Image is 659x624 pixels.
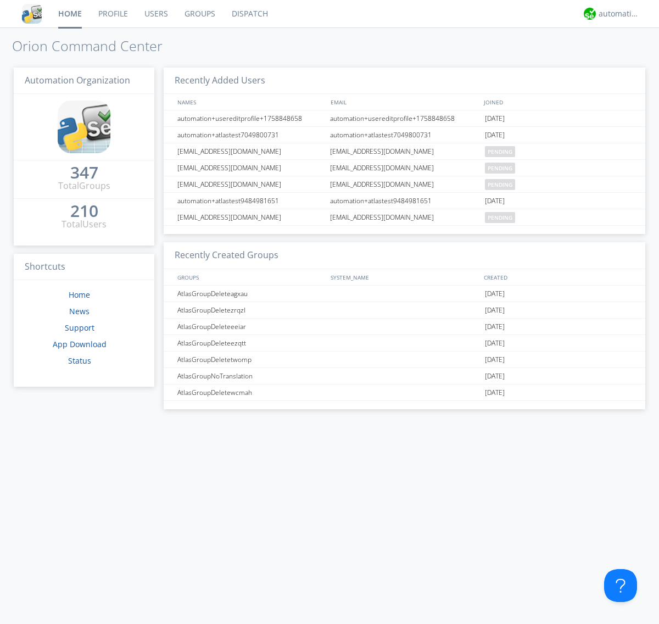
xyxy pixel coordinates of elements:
[584,8,596,20] img: d2d01cd9b4174d08988066c6d424eccd
[481,269,635,285] div: CREATED
[53,339,107,349] a: App Download
[164,385,645,401] a: AtlasGroupDeletewcmah[DATE]
[175,352,327,367] div: AtlasGroupDeletetwomp
[164,286,645,302] a: AtlasGroupDeleteagxau[DATE]
[175,143,327,159] div: [EMAIL_ADDRESS][DOMAIN_NAME]
[164,335,645,352] a: AtlasGroupDeleteezqtt[DATE]
[164,352,645,368] a: AtlasGroupDeletetwomp[DATE]
[164,68,645,94] h3: Recently Added Users
[175,368,327,384] div: AtlasGroupNoTranslation
[327,160,482,176] div: [EMAIL_ADDRESS][DOMAIN_NAME]
[485,286,505,302] span: [DATE]
[328,94,481,110] div: EMAIL
[22,4,42,24] img: cddb5a64eb264b2086981ab96f4c1ba7
[175,319,327,335] div: AtlasGroupDeleteeeiar
[164,319,645,335] a: AtlasGroupDeleteeeiar[DATE]
[164,193,645,209] a: automation+atlastest9484981651automation+atlastest9484981651[DATE]
[328,269,481,285] div: SYSTEM_NAME
[58,101,110,153] img: cddb5a64eb264b2086981ab96f4c1ba7
[485,352,505,368] span: [DATE]
[327,143,482,159] div: [EMAIL_ADDRESS][DOMAIN_NAME]
[175,335,327,351] div: AtlasGroupDeleteezqtt
[175,160,327,176] div: [EMAIL_ADDRESS][DOMAIN_NAME]
[175,110,327,126] div: automation+usereditprofile+1758848658
[62,218,107,231] div: Total Users
[175,286,327,302] div: AtlasGroupDeleteagxau
[175,302,327,318] div: AtlasGroupDeletezrqzl
[58,180,110,192] div: Total Groups
[70,205,98,216] div: 210
[485,368,505,385] span: [DATE]
[485,319,505,335] span: [DATE]
[175,193,327,209] div: automation+atlastest9484981651
[327,193,482,209] div: automation+atlastest9484981651
[14,254,154,281] h3: Shortcuts
[70,205,98,218] a: 210
[327,176,482,192] div: [EMAIL_ADDRESS][DOMAIN_NAME]
[25,74,130,86] span: Automation Organization
[175,209,327,225] div: [EMAIL_ADDRESS][DOMAIN_NAME]
[65,322,94,333] a: Support
[175,269,325,285] div: GROUPS
[599,8,640,19] div: automation+atlas
[485,335,505,352] span: [DATE]
[604,569,637,602] iframe: Toggle Customer Support
[485,110,505,127] span: [DATE]
[485,127,505,143] span: [DATE]
[164,160,645,176] a: [EMAIL_ADDRESS][DOMAIN_NAME][EMAIL_ADDRESS][DOMAIN_NAME]pending
[175,127,327,143] div: automation+atlastest7049800731
[175,385,327,400] div: AtlasGroupDeletewcmah
[485,179,515,190] span: pending
[175,94,325,110] div: NAMES
[164,110,645,127] a: automation+usereditprofile+1758848658automation+usereditprofile+1758848658[DATE]
[327,127,482,143] div: automation+atlastest7049800731
[164,368,645,385] a: AtlasGroupNoTranslation[DATE]
[69,289,90,300] a: Home
[70,167,98,178] div: 347
[485,163,515,174] span: pending
[485,212,515,223] span: pending
[327,209,482,225] div: [EMAIL_ADDRESS][DOMAIN_NAME]
[485,146,515,157] span: pending
[175,176,327,192] div: [EMAIL_ADDRESS][DOMAIN_NAME]
[164,302,645,319] a: AtlasGroupDeletezrqzl[DATE]
[69,306,90,316] a: News
[481,94,635,110] div: JOINED
[327,110,482,126] div: automation+usereditprofile+1758848658
[68,355,91,366] a: Status
[70,167,98,180] a: 347
[164,143,645,160] a: [EMAIL_ADDRESS][DOMAIN_NAME][EMAIL_ADDRESS][DOMAIN_NAME]pending
[485,385,505,401] span: [DATE]
[164,127,645,143] a: automation+atlastest7049800731automation+atlastest7049800731[DATE]
[164,176,645,193] a: [EMAIL_ADDRESS][DOMAIN_NAME][EMAIL_ADDRESS][DOMAIN_NAME]pending
[164,242,645,269] h3: Recently Created Groups
[164,209,645,226] a: [EMAIL_ADDRESS][DOMAIN_NAME][EMAIL_ADDRESS][DOMAIN_NAME]pending
[485,302,505,319] span: [DATE]
[485,193,505,209] span: [DATE]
